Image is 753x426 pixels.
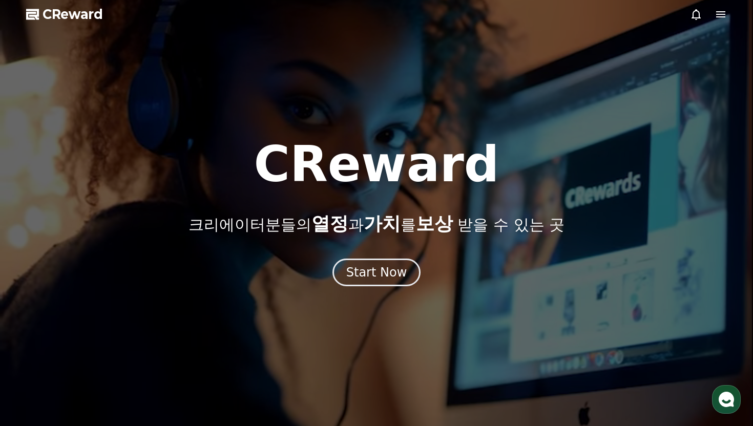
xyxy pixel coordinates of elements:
span: 가치 [364,213,401,234]
div: Start Now [346,264,407,281]
span: 열정 [311,213,348,234]
span: 설정 [158,340,171,348]
button: Start Now [332,259,421,286]
h1: CReward [254,140,499,189]
span: 대화 [94,340,106,349]
span: CReward [43,6,103,23]
a: 홈 [3,325,68,350]
p: 크리에이터분들의 과 를 받을 수 있는 곳 [189,214,564,234]
a: 대화 [68,325,132,350]
span: 홈 [32,340,38,348]
span: 보상 [416,213,453,234]
a: CReward [26,6,103,23]
a: 설정 [132,325,197,350]
a: Start Now [332,269,421,279]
